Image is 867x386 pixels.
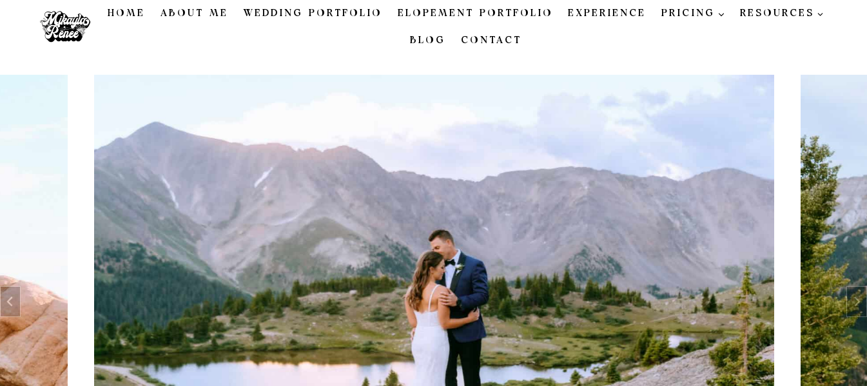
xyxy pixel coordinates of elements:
a: Contact [453,27,529,54]
button: Next slide [846,286,867,317]
a: Blog [402,27,453,54]
img: Mikayla Renee Photo [33,5,97,50]
span: PRICING [661,6,725,21]
span: RESOURCES [740,6,824,21]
